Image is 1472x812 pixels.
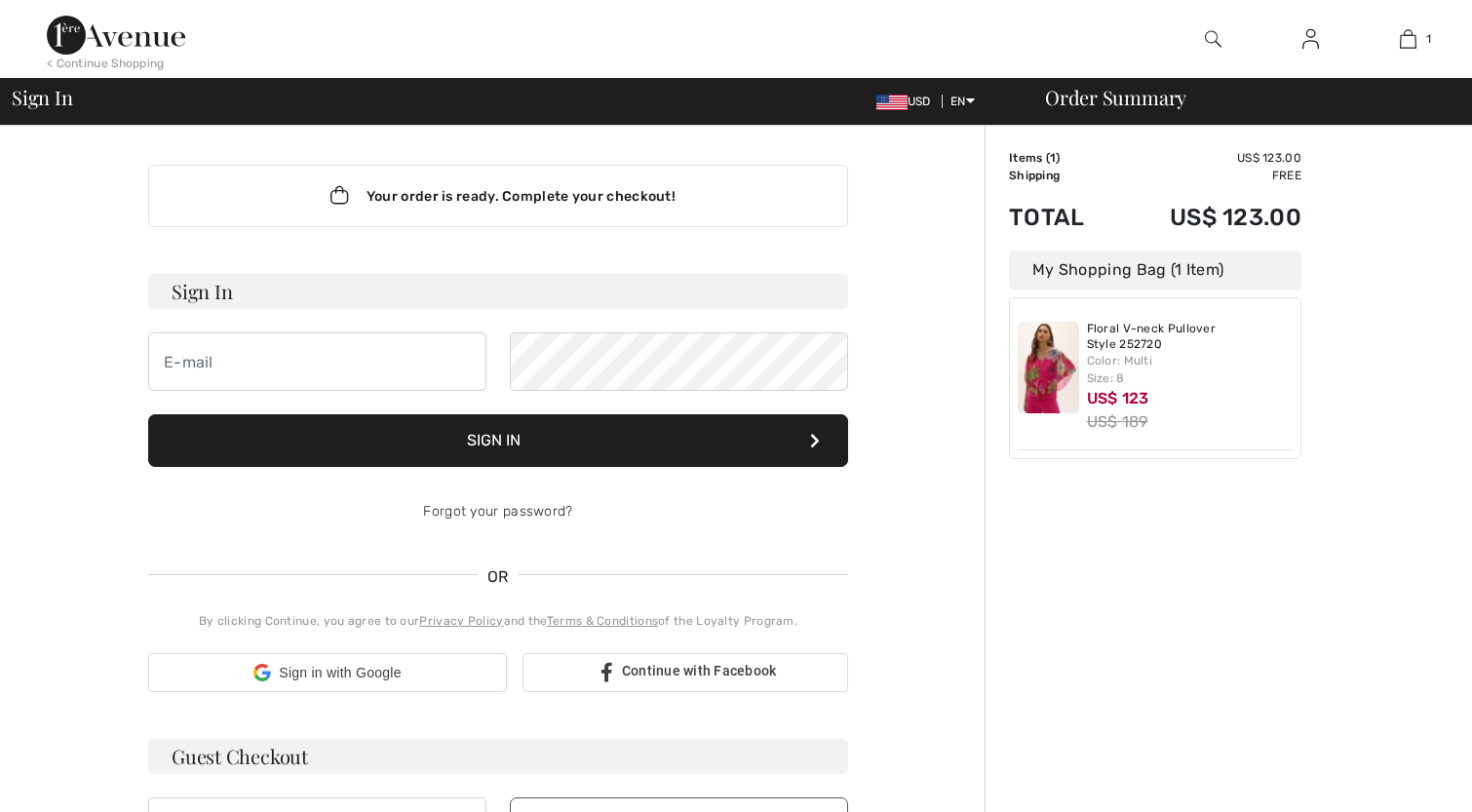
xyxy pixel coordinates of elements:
input: E-mail [148,332,486,391]
s: US$ 189 [1087,412,1148,431]
a: Floral V-neck Pullover Style 252720 [1087,322,1294,352]
span: Continue with Facebook [622,663,777,678]
img: US Dollar [876,95,908,110]
button: Sign In [148,414,848,467]
div: My Shopping Bag (1 Item) [1009,251,1301,290]
span: EN [950,95,975,108]
span: OR [478,565,519,589]
a: Privacy Policy [419,614,503,628]
h3: Sign In [148,274,848,309]
td: Free [1115,167,1301,184]
div: Color: Multi Size: 8 [1087,352,1294,387]
td: Items ( ) [1009,149,1115,167]
td: US$ 123.00 [1115,149,1301,167]
div: Your order is ready. Complete your checkout! [148,165,848,227]
span: Sign in with Google [279,663,401,683]
a: Continue with Facebook [523,653,848,692]
span: Sign In [12,88,72,107]
a: Sign In [1287,27,1335,52]
div: By clicking Continue, you agree to our and the of the Loyalty Program. [148,612,848,630]
span: 1 [1426,30,1431,48]
img: Floral V-neck Pullover Style 252720 [1018,322,1079,413]
td: Shipping [1009,167,1115,184]
a: Forgot your password? [423,503,572,520]
img: search the website [1205,27,1221,51]
div: Sign in with Google [148,653,507,692]
a: 1 [1360,27,1455,51]
img: My Info [1302,27,1319,51]
td: US$ 123.00 [1115,184,1301,251]
span: USD [876,95,939,108]
span: US$ 123 [1087,389,1149,407]
img: 1ère Avenue [47,16,185,55]
a: Terms & Conditions [547,614,658,628]
img: My Bag [1400,27,1416,51]
h3: Guest Checkout [148,739,848,774]
div: < Continue Shopping [47,55,165,72]
div: Order Summary [1022,88,1460,107]
td: Total [1009,184,1115,251]
span: 1 [1050,151,1056,165]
